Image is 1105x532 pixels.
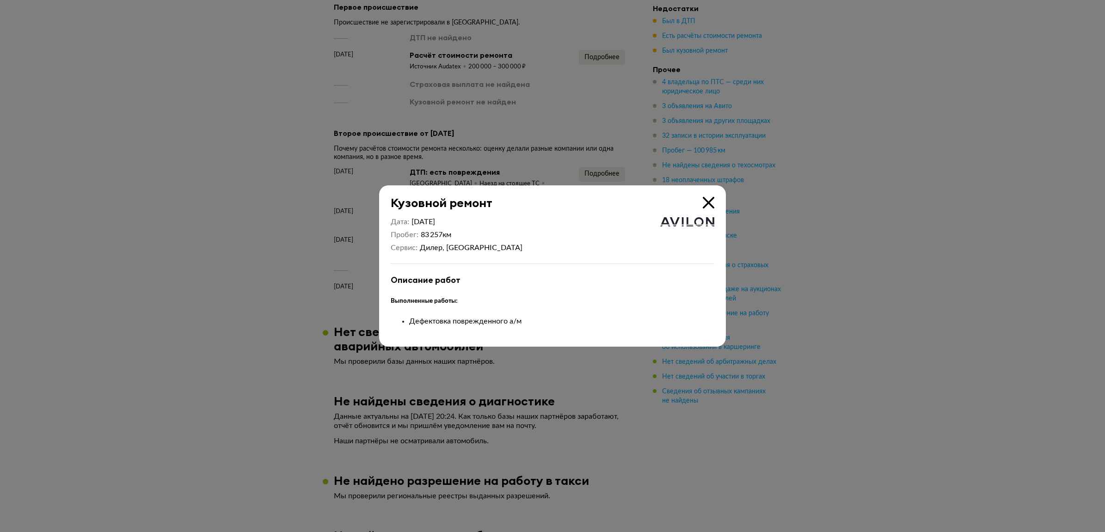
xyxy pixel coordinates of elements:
div: [DATE] [411,217,522,226]
dt: Пробег [391,230,418,239]
div: Кузовной ремонт [379,185,714,210]
h5: Выполненные работы: [391,296,714,306]
dt: Дата [391,217,409,226]
dt: Сервис [391,243,417,252]
div: Дилер, [GEOGRAPHIC_DATA] [420,243,522,252]
div: Описание работ [391,275,714,285]
div: 83 257 км [421,230,522,239]
li: Дефектовка поврежденного а/м [409,316,714,326]
img: logo [660,217,714,226]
